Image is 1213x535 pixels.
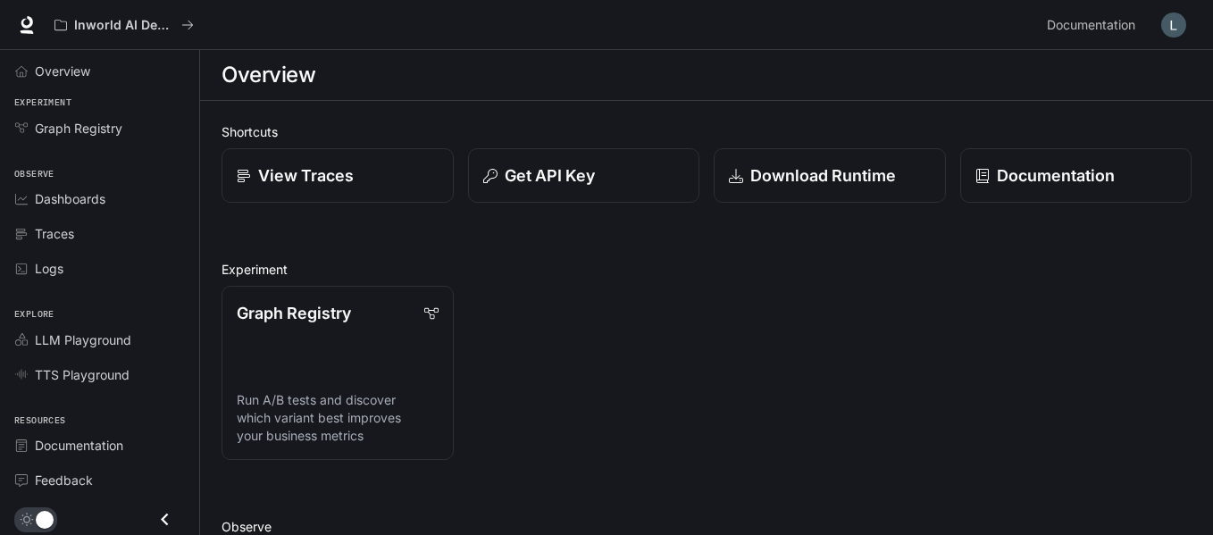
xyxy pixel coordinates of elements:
h2: Shortcuts [222,122,1192,141]
a: LLM Playground [7,324,192,355]
a: Graph Registry [7,113,192,144]
a: Documentation [1040,7,1149,43]
span: Dark mode toggle [36,509,54,529]
a: Dashboards [7,183,192,214]
a: Overview [7,55,192,87]
span: Documentation [35,436,123,455]
span: Logs [35,259,63,278]
span: Dashboards [35,189,105,208]
a: Traces [7,218,192,249]
button: Get API Key [468,148,700,203]
span: Traces [35,224,74,243]
span: Documentation [1047,14,1135,37]
span: TTS Playground [35,365,130,384]
p: Graph Registry [237,301,351,325]
a: Logs [7,253,192,284]
a: Documentation [7,430,192,461]
p: Download Runtime [750,163,896,188]
h2: Experiment [222,260,1192,279]
a: Feedback [7,464,192,496]
button: User avatar [1156,7,1192,43]
a: TTS Playground [7,359,192,390]
p: View Traces [258,163,354,188]
span: Feedback [35,471,93,489]
p: Inworld AI Demos [74,18,174,33]
a: Documentation [960,148,1192,203]
p: Documentation [997,163,1115,188]
a: View Traces [222,148,454,203]
a: Graph RegistryRun A/B tests and discover which variant best improves your business metrics [222,286,454,460]
span: LLM Playground [35,330,131,349]
p: Run A/B tests and discover which variant best improves your business metrics [237,391,439,445]
span: Graph Registry [35,119,122,138]
img: User avatar [1161,13,1186,38]
span: Overview [35,62,90,80]
p: Get API Key [505,163,595,188]
button: All workspaces [46,7,202,43]
a: Download Runtime [714,148,946,203]
h1: Overview [222,57,315,93]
